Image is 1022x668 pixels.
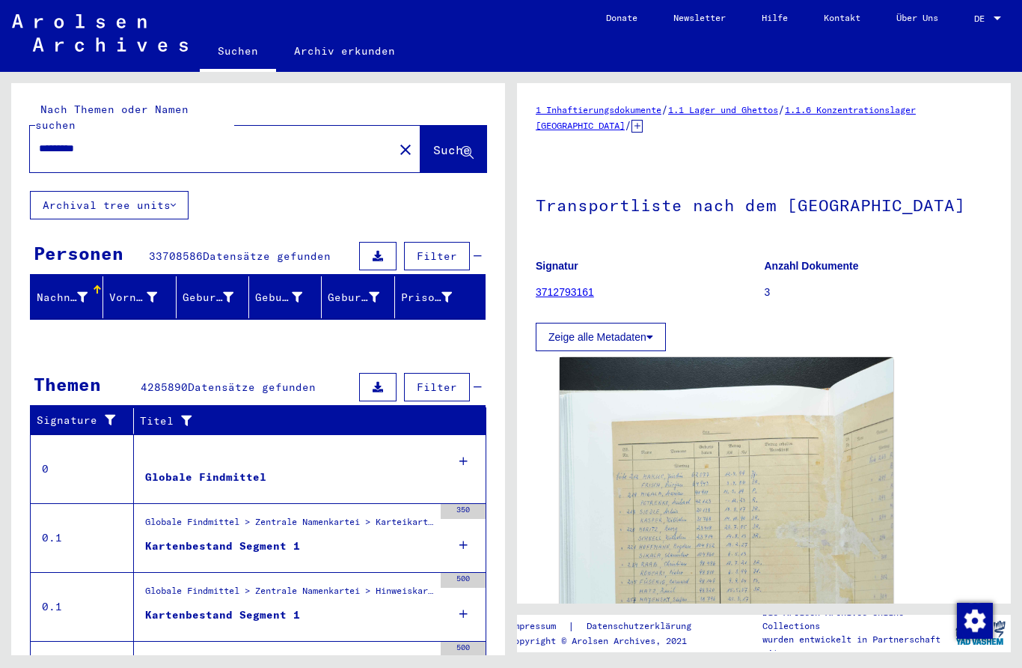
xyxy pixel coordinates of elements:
span: DE [974,13,991,24]
span: 33708586 [149,249,203,263]
a: 1.1 Lager und Ghettos [668,104,778,115]
span: / [661,103,668,116]
span: Datensätze gefunden [203,249,331,263]
div: Geburt‏ [255,285,321,309]
mat-header-cell: Geburt‏ [249,276,322,318]
mat-header-cell: Geburtsdatum [322,276,394,318]
img: Arolsen_neg.svg [12,14,188,52]
td: 0.1 [31,503,134,572]
div: Vorname [109,290,156,306]
a: Archiv erkunden [276,33,413,69]
p: wurden entwickelt in Partnerschaft mit [762,633,949,660]
button: Filter [404,242,470,270]
span: / [625,118,631,132]
div: 500 [441,573,486,588]
td: 0.1 [31,572,134,641]
mat-icon: close [397,141,414,159]
div: 350 [441,504,486,519]
b: Anzahl Dokumente [765,260,859,272]
p: Copyright © Arolsen Archives, 2021 [509,634,709,648]
div: Zustimmung ändern [956,602,992,638]
a: 3712793161 [536,286,594,298]
img: Zustimmung ändern [957,603,993,639]
span: Suche [433,142,471,157]
div: Nachname [37,285,106,309]
h1: Transportliste nach dem [GEOGRAPHIC_DATA] [536,171,992,237]
div: Globale Findmittel [145,470,266,485]
button: Zeige alle Metadaten [536,323,666,351]
span: 4285890 [141,380,188,394]
a: Impressum [509,619,568,634]
span: Filter [417,380,457,394]
button: Filter [404,373,470,401]
td: 0 [31,434,134,503]
mat-header-cell: Vorname [103,276,176,318]
div: Globale Findmittel > Zentrale Namenkartei > Hinweiskarten und Originale, die in T/D-Fällen aufgef... [145,584,433,605]
div: Signature [37,413,122,428]
b: Signatur [536,260,578,272]
a: Datenschutzerklärung [575,619,709,634]
div: Geburtsname [183,290,233,306]
p: 3 [765,285,993,300]
mat-header-cell: Geburtsname [177,276,249,318]
mat-header-cell: Nachname [31,276,103,318]
img: yv_logo.png [952,614,1009,652]
div: | [509,619,709,634]
div: Titel [140,409,471,433]
div: Geburtsdatum [328,285,397,309]
div: Geburt‏ [255,290,302,306]
div: Titel [140,413,456,429]
button: Archival tree units [30,191,189,219]
div: 500 [441,642,486,657]
div: Nachname [37,290,88,306]
div: Personen [34,240,123,267]
div: Kartenbestand Segment 1 [145,607,300,623]
mat-label: Nach Themen oder Namen suchen [35,103,189,132]
button: Suche [420,126,486,172]
a: Suchen [200,33,276,72]
div: Globale Findmittel > Zentrale Namenkartei > Karteikarten, die im Rahmen der sequentiellen Massend... [145,515,433,536]
mat-header-cell: Prisoner # [395,276,485,318]
p: Die Arolsen Archives Online-Collections [762,606,949,633]
div: Signature [37,409,137,433]
a: 1 Inhaftierungsdokumente [536,104,661,115]
div: Prisoner # [401,290,452,306]
div: Geburtsname [183,285,252,309]
div: Themen [34,371,101,398]
div: Vorname [109,285,175,309]
span: / [778,103,785,116]
span: Datensätze gefunden [188,380,316,394]
div: Kartenbestand Segment 1 [145,538,300,554]
div: Geburtsdatum [328,290,379,306]
button: Clear [391,134,420,164]
span: Filter [417,249,457,263]
div: Prisoner # [401,285,471,309]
